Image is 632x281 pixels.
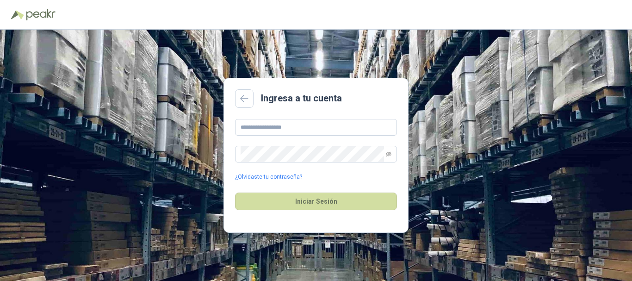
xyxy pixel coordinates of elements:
span: eye-invisible [386,151,391,157]
a: ¿Olvidaste tu contraseña? [235,173,302,181]
img: Peakr [26,9,56,20]
h2: Ingresa a tu cuenta [261,91,342,106]
img: Logo [11,10,24,19]
button: Iniciar Sesión [235,193,397,210]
